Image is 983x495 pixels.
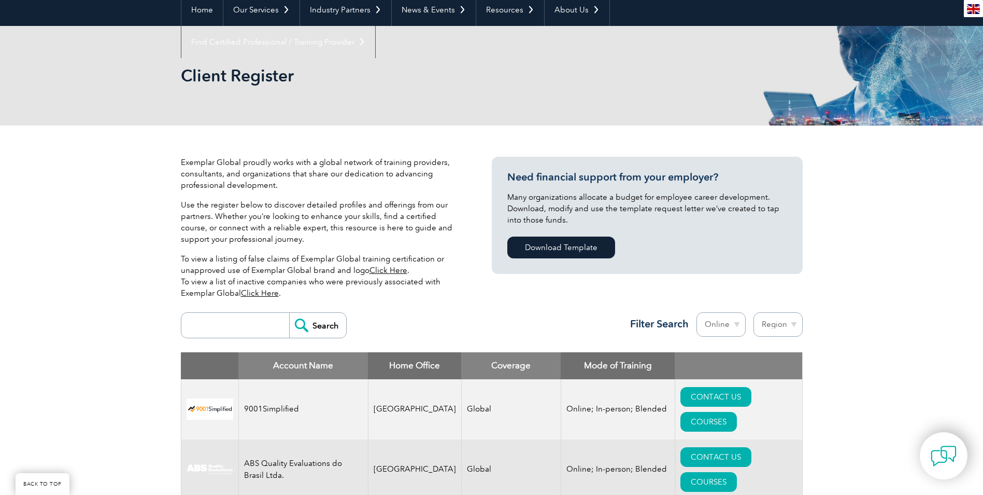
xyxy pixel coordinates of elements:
a: Click Here [369,266,407,275]
a: CONTACT US [680,387,751,407]
img: contact-chat.png [931,443,957,469]
a: Click Here [241,288,279,298]
td: Online; In-person; Blended [561,379,675,439]
p: To view a listing of false claims of Exemplar Global training certification or unapproved use of ... [181,253,461,299]
th: Account Name: activate to sort column descending [238,352,368,379]
td: Global [461,379,561,439]
img: en [967,4,980,14]
th: Coverage: activate to sort column ascending [461,352,561,379]
p: Many organizations allocate a budget for employee career development. Download, modify and use th... [507,191,787,226]
td: 9001Simplified [238,379,368,439]
a: Find Certified Professional / Training Provider [181,26,375,58]
h3: Need financial support from your employer? [507,171,787,184]
p: Exemplar Global proudly works with a global network of training providers, consultants, and organ... [181,157,461,191]
a: COURSES [680,472,737,492]
input: Search [289,313,346,338]
img: c92924ac-d9bc-ea11-a814-000d3a79823d-logo.jpg [187,464,233,475]
th: : activate to sort column ascending [675,352,802,379]
a: CONTACT US [680,447,751,467]
td: [GEOGRAPHIC_DATA] [368,379,461,439]
a: Download Template [507,237,615,258]
img: 37c9c059-616f-eb11-a812-002248153038-logo.png [187,398,233,420]
p: Use the register below to discover detailed profiles and offerings from our partners. Whether you... [181,199,461,245]
a: COURSES [680,412,737,432]
h2: Client Register [181,67,616,84]
th: Mode of Training: activate to sort column ascending [561,352,675,379]
th: Home Office: activate to sort column ascending [368,352,461,379]
h3: Filter Search [624,318,689,331]
a: BACK TO TOP [16,473,69,495]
